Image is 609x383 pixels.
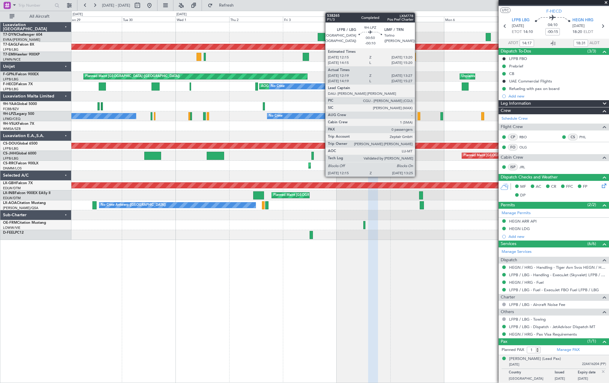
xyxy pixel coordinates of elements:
[3,191,50,195] a: LX-INBFalcon 900EX EASy II
[501,124,523,130] span: Flight Crew
[3,57,21,62] a: LFMN/NCE
[3,53,15,56] span: T7-EMI
[555,376,578,382] p: [DATE]
[3,107,19,111] a: FCBB/BZV
[3,231,24,235] a: D-FEELPC12
[3,162,16,165] span: CS-RRC
[3,142,37,145] a: CS-DOUGlobal 6500
[601,369,606,374] img: close
[122,16,175,22] div: Tue 30
[501,154,523,161] span: Cabin Crew
[3,122,18,126] span: 9H-VSLK
[578,376,601,382] p: [DATE]
[3,43,18,46] span: T7-EAGL
[3,117,20,121] a: LFMD/CEQ
[509,376,555,382] p: [GEOGRAPHIC_DATA]
[310,161,372,170] div: Planned Maint Lagos ([PERSON_NAME])
[587,241,596,247] span: (6/6)
[214,3,239,7] span: Refresh
[3,142,17,145] span: CS-DOU
[587,338,596,344] span: (1/1)
[509,64,523,69] div: Prebrief
[501,257,517,264] span: Dispatch
[7,12,65,21] button: All Aircraft
[509,302,565,307] a: LFPB / LBG - Aircraft Noise Fee
[3,152,16,155] span: CS-JHH
[500,7,511,13] button: UTC
[509,356,561,362] div: [PERSON_NAME] (Lead Pax)
[582,362,606,367] span: 22AK16204 (PP)
[578,370,601,376] p: Expiry date
[3,112,34,116] a: 9H-LPZLegacy 500
[3,73,16,76] span: F-GPNJ
[509,226,530,231] div: HEGN LDG
[16,14,63,19] span: All Aircraft
[3,73,39,76] a: F-GPNJFalcon 900EX
[508,164,518,170] div: ISP
[283,16,337,22] div: Fri 3
[508,144,518,151] div: FO
[463,151,558,160] div: Planned Maint [GEOGRAPHIC_DATA] ([GEOGRAPHIC_DATA])
[512,29,522,35] span: ETOT
[509,86,559,91] div: Refueling with pax on board
[85,72,180,81] div: Planned Maint [GEOGRAPHIC_DATA] ([GEOGRAPHIC_DATA])
[498,16,552,22] div: Tue 7
[519,145,533,150] a: OLG
[3,221,46,225] a: OE-FRMCitation Mustang
[3,122,34,126] a: 9H-VSLKFalcon 7X
[261,82,324,91] div: AOG Maint Paris ([GEOGRAPHIC_DATA])
[3,186,21,190] a: EDLW/DTM
[520,193,526,199] span: DP
[3,201,46,205] a: LX-AOACitation Mustang
[509,332,577,337] a: HEGN / HRG - Pax Visa Requirements
[520,40,534,47] input: --:--
[519,164,533,170] a: JRL
[3,102,37,106] a: 9H-YAAGlobal 5000
[568,134,578,140] div: CS
[501,294,515,301] span: Charter
[509,56,527,61] div: LFPB FBO
[509,79,552,84] div: UAE Commercial Flights
[18,1,53,10] input: Trip Number
[501,338,507,345] span: Pax
[508,134,518,140] div: CP
[3,33,42,37] a: T7-DYNChallenger 604
[3,87,19,91] a: LFPB/LBG
[501,309,514,316] span: Others
[68,16,121,22] div: Mon 29
[546,8,562,14] span: F-HECD
[501,174,558,181] span: Dispatch Checks and Weather
[508,94,606,99] div: Add new
[509,362,519,367] span: [DATE]
[3,181,33,185] a: LX-GBHFalcon 7X
[205,1,241,10] button: Refresh
[509,317,546,322] a: LFPB / LBG - Towing
[3,37,40,42] a: EVRA/[PERSON_NAME]
[551,184,556,190] span: CR
[3,162,38,165] a: CS-RRCFalcon 900LX
[557,347,580,353] a: Manage PAX
[175,16,229,22] div: Wed 1
[501,107,511,114] span: Crew
[73,12,83,17] div: [DATE]
[271,82,285,91] div: No Crew
[583,29,593,35] span: ELDT
[509,219,537,224] div: HEGN ARR API
[501,241,516,247] span: Services
[509,280,544,285] a: HEGN / HRG - Fuel
[509,272,606,277] a: LFPB / LBG - Handling - ExecuJet (Skyvalet) LFPB / LBG
[555,370,578,376] p: Issued
[102,3,130,8] span: [DATE] - [DATE]
[509,324,595,329] a: LFPB / LBG - Dispatch - JetAdvisor Dispatch MT
[548,22,557,28] span: 04:10
[502,249,532,255] a: Manage Services
[3,112,15,116] span: 9H-LPZ
[512,17,529,23] span: LFPB LBG
[269,112,283,121] div: No Crew
[3,102,16,106] span: 9H-YAA
[337,16,390,22] div: Sat 4
[3,47,19,52] a: LFPB/LBG
[520,184,526,190] span: MF
[273,191,331,200] div: Planned Maint [GEOGRAPHIC_DATA]
[3,181,16,185] span: LX-GBH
